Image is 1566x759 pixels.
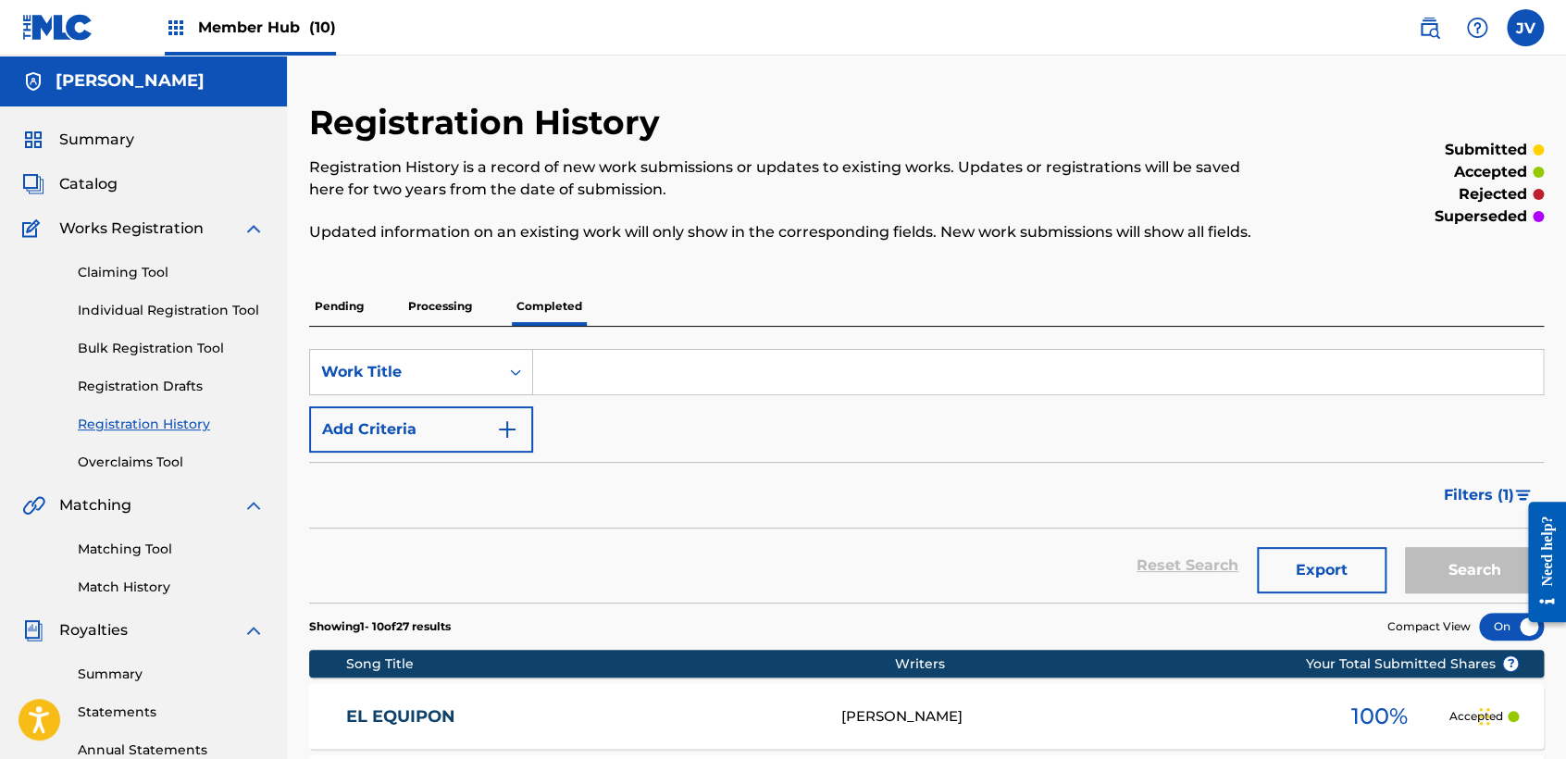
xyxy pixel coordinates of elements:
img: help [1466,17,1488,39]
h5: Josue Balderrama Carreño [56,70,205,92]
p: rejected [1459,183,1527,205]
div: User Menu [1507,9,1544,46]
a: SummarySummary [22,129,134,151]
div: Widget de chat [1473,670,1566,759]
span: 100 % [1351,700,1408,733]
span: Member Hub [198,17,336,38]
img: expand [242,494,265,516]
span: Summary [59,129,134,151]
img: expand [242,218,265,240]
span: Matching [59,494,131,516]
form: Search Form [309,349,1544,603]
span: Compact View [1387,618,1471,635]
button: Add Criteria [309,406,533,453]
p: Showing 1 - 10 of 27 results [309,618,451,635]
a: Registration Drafts [78,377,265,396]
div: Writers [894,654,1363,674]
span: Filters ( 1 ) [1444,484,1514,506]
span: Works Registration [59,218,204,240]
img: Top Rightsholders [165,17,187,39]
p: Completed [511,287,588,326]
a: CatalogCatalog [22,173,118,195]
p: accepted [1454,161,1527,183]
p: submitted [1445,139,1527,161]
img: Summary [22,129,44,151]
a: EL EQUIPON [346,706,815,728]
p: Pending [309,287,369,326]
img: expand [242,619,265,641]
button: Export [1257,547,1386,593]
div: [PERSON_NAME] [840,706,1310,728]
span: ? [1503,656,1518,671]
img: Matching [22,494,45,516]
p: Registration History is a record of new work submissions or updates to existing works. Updates or... [309,156,1260,201]
div: Work Title [321,361,488,383]
div: Arrastrar [1479,689,1490,744]
span: Royalties [59,619,128,641]
img: MLC Logo [22,14,93,41]
p: Accepted [1448,708,1502,725]
p: Updated information on an existing work will only show in the corresponding fields. New work subm... [309,221,1260,243]
p: superseded [1435,205,1527,228]
a: Statements [78,703,265,722]
iframe: Resource Center [1514,488,1566,637]
div: Help [1459,9,1496,46]
a: Matching Tool [78,540,265,559]
img: search [1418,17,1440,39]
button: Filters (1) [1433,472,1544,518]
a: Bulk Registration Tool [78,339,265,358]
img: Catalog [22,173,44,195]
img: Accounts [22,70,44,93]
a: Registration History [78,415,265,434]
p: Processing [403,287,478,326]
a: Claiming Tool [78,263,265,282]
span: (10) [309,19,336,36]
span: Catalog [59,173,118,195]
img: 9d2ae6d4665cec9f34b9.svg [496,418,518,441]
span: Your Total Submitted Shares [1305,654,1519,674]
a: Individual Registration Tool [78,301,265,320]
a: Summary [78,665,265,684]
a: Match History [78,578,265,597]
img: Royalties [22,619,44,641]
iframe: Chat Widget [1473,670,1566,759]
div: Song Title [346,654,894,674]
a: Overclaims Tool [78,453,265,472]
h2: Registration History [309,102,669,143]
a: Public Search [1411,9,1448,46]
img: Works Registration [22,218,46,240]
